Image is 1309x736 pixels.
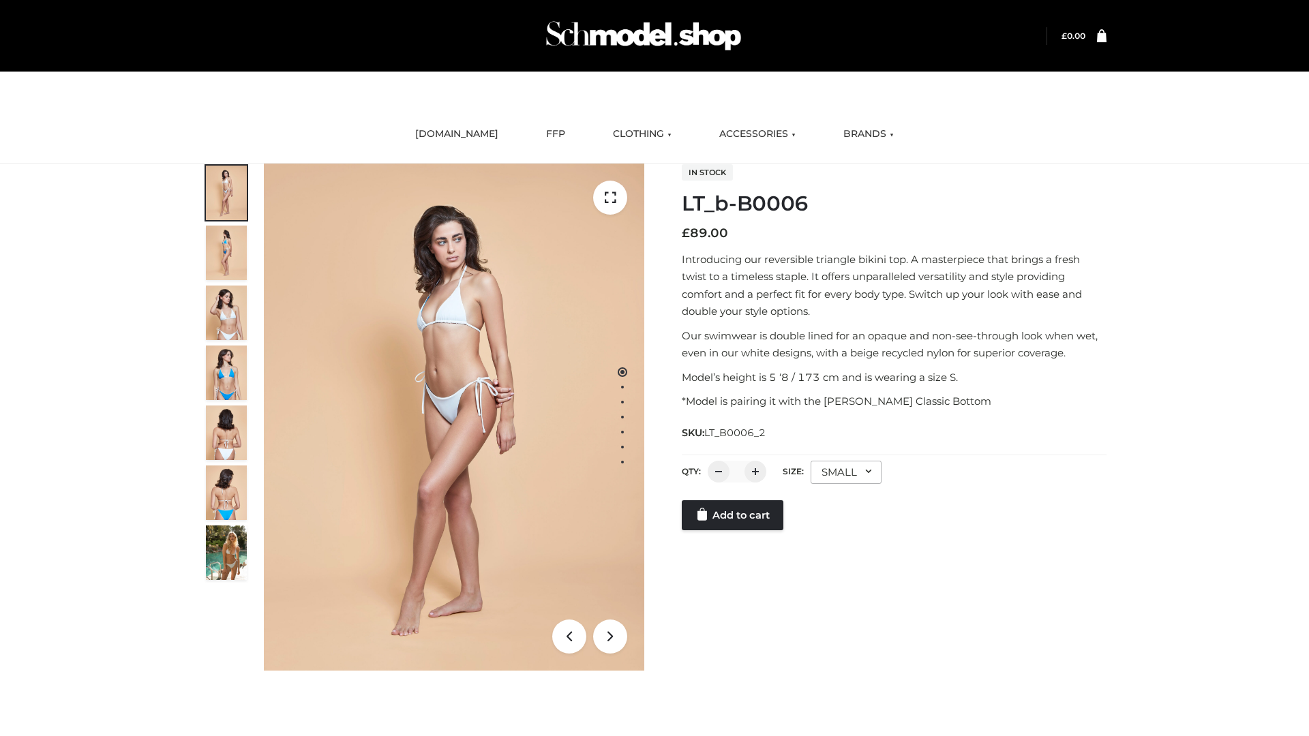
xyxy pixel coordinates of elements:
[682,425,767,441] span: SKU:
[405,119,509,149] a: [DOMAIN_NAME]
[833,119,904,149] a: BRANDS
[541,9,746,63] img: Schmodel Admin 964
[1062,31,1085,41] a: £0.00
[811,461,882,484] div: SMALL
[1062,31,1067,41] span: £
[206,286,247,340] img: ArielClassicBikiniTop_CloudNine_AzureSky_OW114ECO_3-scaled.jpg
[206,405,247,460] img: ArielClassicBikiniTop_CloudNine_AzureSky_OW114ECO_7-scaled.jpg
[603,119,682,149] a: CLOTHING
[704,427,766,439] span: LT_B0006_2
[206,166,247,220] img: ArielClassicBikiniTop_CloudNine_AzureSky_OW114ECO_1-scaled.jpg
[682,327,1107,362] p: Our swimwear is double lined for an opaque and non-see-through look when wet, even in our white d...
[682,369,1107,386] p: Model’s height is 5 ‘8 / 173 cm and is wearing a size S.
[206,465,247,520] img: ArielClassicBikiniTop_CloudNine_AzureSky_OW114ECO_8-scaled.jpg
[682,393,1107,410] p: *Model is pairing it with the [PERSON_NAME] Classic Bottom
[682,251,1107,320] p: Introducing our reversible triangle bikini top. A masterpiece that brings a fresh twist to a time...
[206,346,247,400] img: ArielClassicBikiniTop_CloudNine_AzureSky_OW114ECO_4-scaled.jpg
[1062,31,1085,41] bdi: 0.00
[264,164,644,671] img: LT_b-B0006
[682,500,783,530] a: Add to cart
[206,226,247,280] img: ArielClassicBikiniTop_CloudNine_AzureSky_OW114ECO_2-scaled.jpg
[682,466,701,476] label: QTY:
[783,466,804,476] label: Size:
[682,226,690,241] span: £
[682,164,733,181] span: In stock
[206,525,247,580] img: Arieltop_CloudNine_AzureSky2.jpg
[682,191,1107,216] h1: LT_b-B0006
[682,226,728,241] bdi: 89.00
[536,119,575,149] a: FFP
[709,119,806,149] a: ACCESSORIES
